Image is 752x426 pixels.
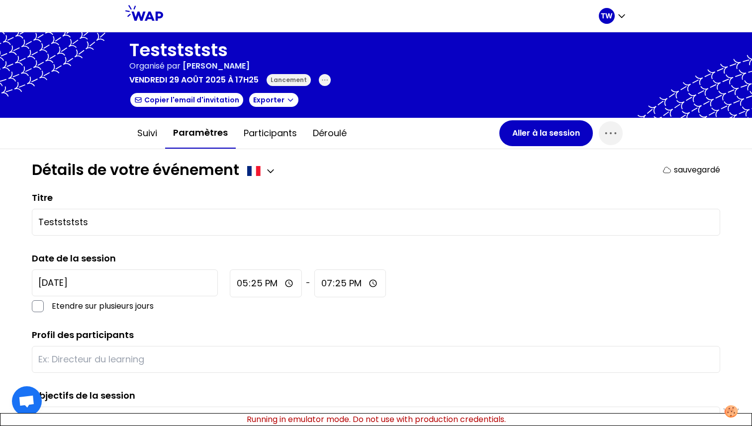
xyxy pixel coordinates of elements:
[32,269,218,296] input: YYYY-M-D
[129,40,331,60] h1: Teststststs
[129,74,259,86] p: vendredi 29 août 2025 à 17h25
[306,277,310,289] span: -
[165,118,236,149] button: Paramètres
[129,92,244,108] button: Copier l'email d'invitation
[32,389,135,403] label: Objectifs de la session
[499,120,593,146] button: Aller à la session
[601,11,613,21] p: TW
[52,300,218,312] p: Etendre sur plusieurs jours
[129,60,181,72] p: Organisé par
[718,399,745,424] button: Manage your preferences about cookies
[32,329,134,341] label: Profil des participants
[305,118,355,148] button: Déroulé
[12,386,42,416] a: Ouvrir le chat
[599,8,627,24] button: TW
[236,118,305,148] button: Participants
[129,118,165,148] button: Suivi
[38,352,714,366] input: Ex: Directeur du learning
[248,92,299,108] button: Exporter
[183,60,250,72] span: [PERSON_NAME]
[32,161,239,179] h1: Détails de votre événement
[38,215,714,229] input: Ex : Nouvelle Session
[267,74,311,86] div: Lancement
[32,252,116,264] label: Date de la session
[32,191,53,204] label: Titre
[674,164,720,176] p: sauvegardé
